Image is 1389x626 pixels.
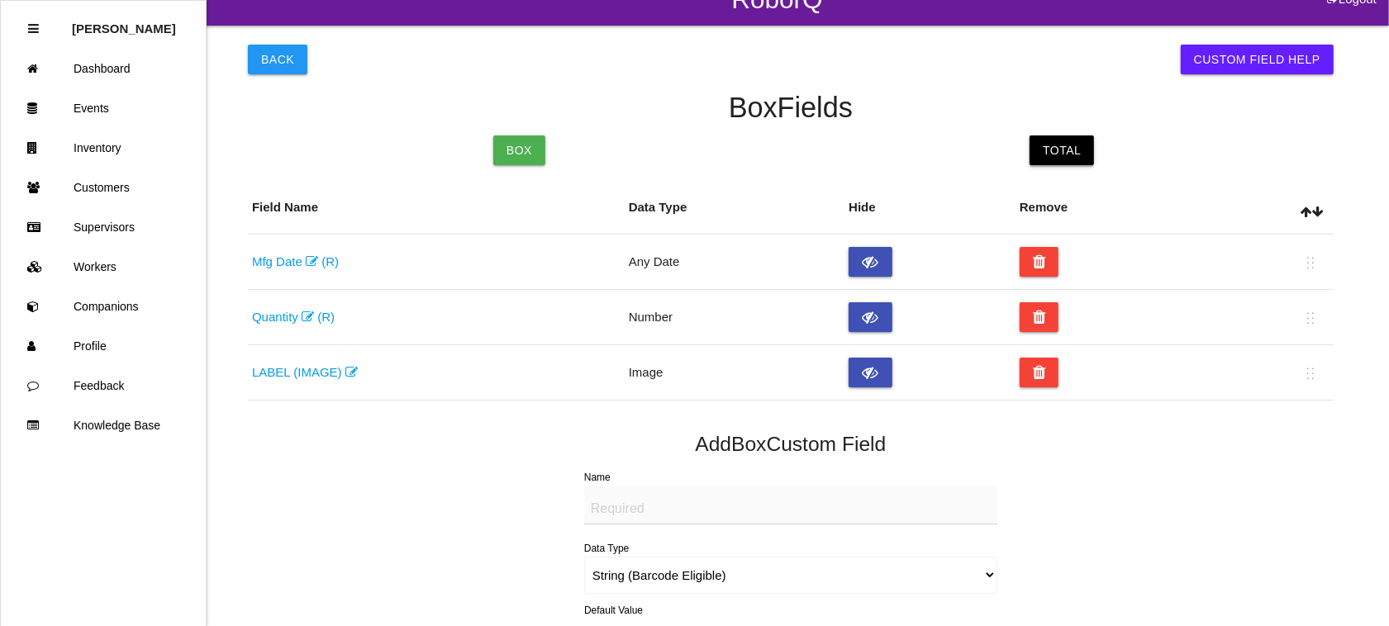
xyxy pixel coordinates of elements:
[1016,182,1202,235] th: Remove
[1,247,206,287] a: Workers
[72,9,176,36] p: Rosie Blandino
[252,254,339,268] a: Mfg Date (R)
[1,366,206,405] a: Feedback
[248,92,1334,124] h4: Box Fields
[248,45,307,74] button: Back
[248,433,1334,455] h5: Add Box Custom Field
[1030,135,1094,165] a: Total
[844,182,1016,235] th: Hide
[28,9,39,49] div: Close
[1,168,206,207] a: Customers
[584,543,629,554] label: Data Type
[1,405,206,445] a: Knowledge Base
[1,128,206,168] a: Inventory
[252,310,335,324] a: Quantity (R)
[493,135,545,165] a: Box
[1,326,206,366] a: Profile
[248,182,625,235] th: Field Name
[625,345,844,401] td: Image
[625,182,844,235] th: Data Type
[625,290,844,345] td: Number
[584,603,643,618] label: Default Value
[1,287,206,326] a: Companions
[1,49,206,88] a: Dashboard
[1,207,206,247] a: Supervisors
[1181,45,1334,74] a: Custom Field Help
[252,365,358,379] a: LABEL (IMAGE)
[1,88,206,128] a: Events
[625,235,844,290] td: Any Date
[584,472,611,483] label: Name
